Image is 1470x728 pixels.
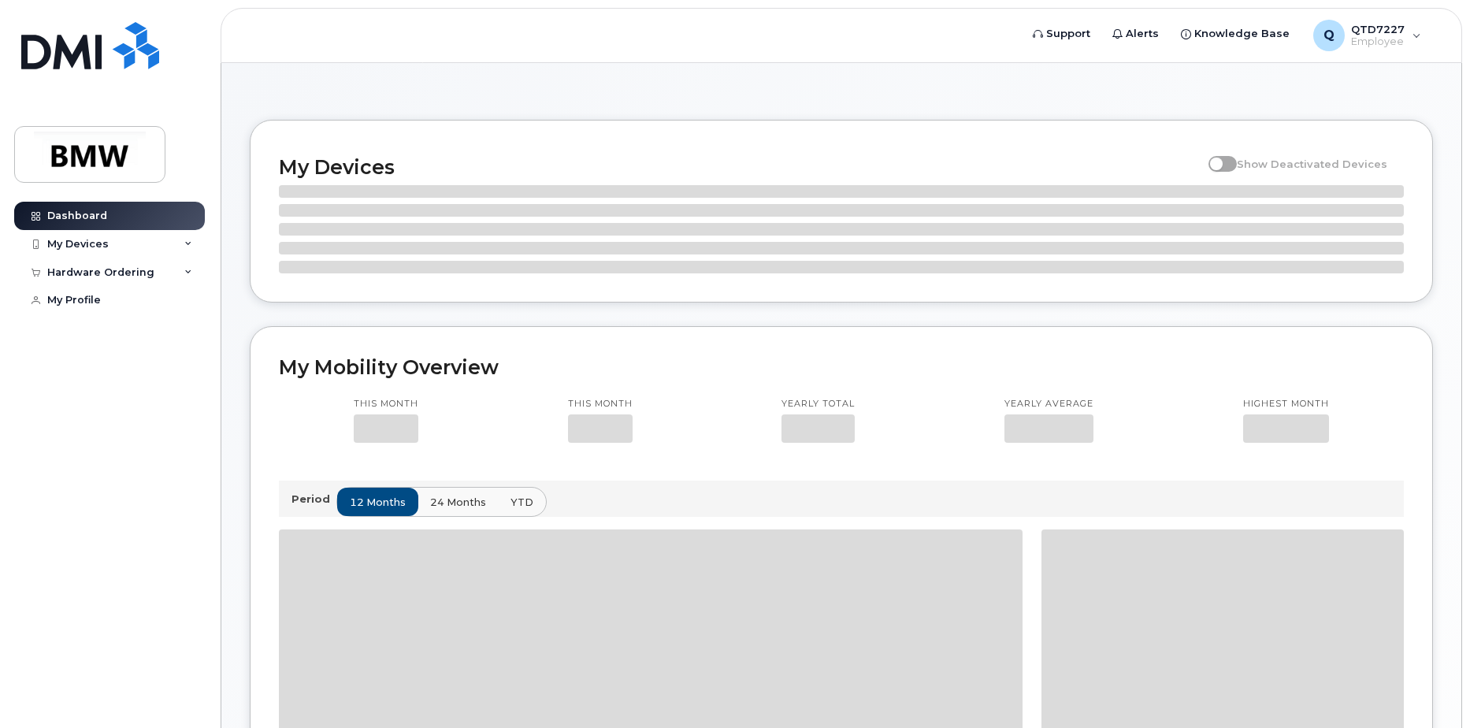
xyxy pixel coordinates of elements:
[1237,158,1387,170] span: Show Deactivated Devices
[510,495,533,510] span: YTD
[279,355,1404,379] h2: My Mobility Overview
[1243,398,1329,410] p: Highest month
[781,398,855,410] p: Yearly total
[430,495,486,510] span: 24 months
[1004,398,1093,410] p: Yearly average
[354,398,418,410] p: This month
[1208,149,1221,162] input: Show Deactivated Devices
[291,492,336,507] p: Period
[568,398,633,410] p: This month
[279,155,1201,179] h2: My Devices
